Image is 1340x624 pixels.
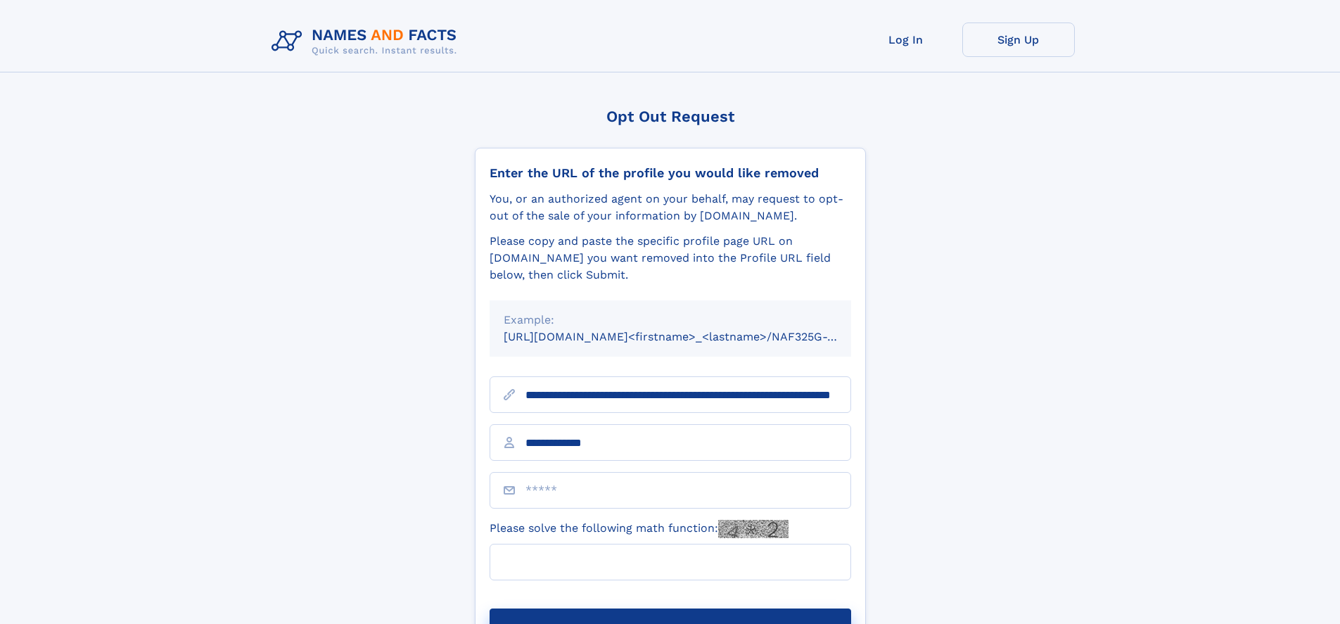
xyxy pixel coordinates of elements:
img: Logo Names and Facts [266,23,468,61]
small: [URL][DOMAIN_NAME]<firstname>_<lastname>/NAF325G-xxxxxxxx [504,330,878,343]
div: Enter the URL of the profile you would like removed [490,165,851,181]
div: Example: [504,312,837,329]
a: Log In [850,23,962,57]
div: You, or an authorized agent on your behalf, may request to opt-out of the sale of your informatio... [490,191,851,224]
div: Opt Out Request [475,108,866,125]
label: Please solve the following math function: [490,520,789,538]
a: Sign Up [962,23,1075,57]
div: Please copy and paste the specific profile page URL on [DOMAIN_NAME] you want removed into the Pr... [490,233,851,284]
